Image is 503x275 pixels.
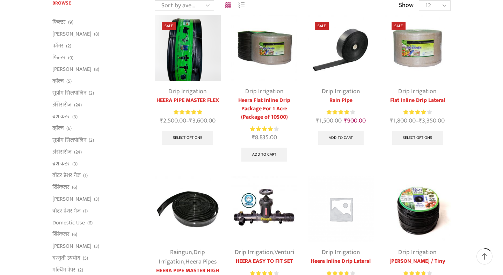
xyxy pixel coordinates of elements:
[398,247,437,258] a: Drip Irrigation
[52,240,92,252] a: [PERSON_NAME]
[419,116,422,126] span: ₹
[252,132,277,143] bdi: 8,835.00
[390,116,416,126] bdi: 1,800.00
[392,131,443,145] a: Select options for “Flat Inline Drip Lateral”
[275,247,294,258] a: Venturi
[78,267,83,274] span: (2)
[174,109,202,116] span: Rated out of 5
[72,113,78,120] span: (3)
[159,247,205,267] a: Drip Irrigation
[155,116,221,126] span: –
[168,86,207,97] a: Drip Irrigation
[185,257,217,267] a: Heera Pipes
[89,90,94,97] span: (2)
[385,257,451,266] a: [PERSON_NAME] / Tiny
[52,75,64,87] a: व्हाॅल्व
[231,15,297,81] img: Flat Inline
[52,40,64,52] a: फॉगर
[308,96,374,105] a: Rain Pipe
[160,116,163,126] span: ₹
[189,116,216,126] bdi: 3,600.00
[322,247,360,258] a: Drip Irrigation
[403,109,432,116] div: Rated 4.00 out of 5
[344,116,347,126] span: ₹
[231,248,297,257] div: ,
[308,15,374,81] img: Heera Rain Pipe
[87,220,93,226] span: (6)
[83,208,88,215] span: (1)
[245,86,284,97] a: Drip Irrigation
[385,15,451,81] img: Flat Inline Drip Lateral
[235,247,273,258] a: Drip Irrigation
[250,125,274,133] span: Rated out of 5
[327,109,350,116] span: Rated out of 5
[52,134,86,146] a: सुप्रीम सिलपोलिन
[231,176,297,242] img: Heera Easy To Fit Set
[52,99,72,111] a: अ‍ॅसेसरीज
[398,86,437,97] a: Drip Irrigation
[52,146,72,158] a: अ‍ॅसेसरीज
[231,257,297,266] a: HEERA EASY TO FIT SET
[344,116,366,126] bdi: 900.00
[385,96,451,105] a: Flat Inline Drip Lateral
[385,116,451,126] span: –
[89,137,94,144] span: (2)
[399,1,414,10] span: Show
[52,158,70,170] a: ब्रश कटर
[52,205,81,217] a: वॉटर प्रेशर गेज
[403,109,426,116] span: Rated out of 5
[327,109,355,116] div: Rated 4.13 out of 5
[316,116,342,126] bdi: 1,500.00
[68,19,73,26] span: (9)
[155,176,221,242] img: Heera Flex Pipe
[52,181,70,193] a: स्प्रिंकलर
[252,132,255,143] span: ₹
[170,247,192,258] a: Raingun
[94,196,99,203] span: (3)
[392,22,406,30] span: Sale
[74,149,82,156] span: (24)
[52,87,86,99] a: सुप्रीम सिलपोलिन
[385,176,451,242] img: Tiny Drip Lateral
[315,22,329,30] span: Sale
[66,125,72,132] span: (6)
[308,176,374,242] img: Placeholder
[52,122,64,134] a: व्हाॅल्व
[318,131,364,145] a: Add to cart: “Rain Pipe”
[52,28,92,40] a: [PERSON_NAME]
[52,217,85,229] a: Domestic Use
[66,78,72,85] span: (5)
[68,54,73,61] span: (9)
[162,22,176,30] span: Sale
[162,131,213,145] a: Select options for “HEERA PIPE MASTER FLEX”
[52,18,66,28] a: फिल्टर
[94,66,99,73] span: (8)
[231,96,297,121] a: Heera Flat Inline Drip Package For 1 Acre (Package of 10500)
[52,229,70,240] a: स्प्रिंकलर
[155,248,221,267] div: , ,
[72,231,77,238] span: (6)
[250,125,278,133] div: Rated 4.21 out of 5
[52,64,92,75] a: [PERSON_NAME]
[52,111,70,122] a: ब्रश कटर
[155,0,214,11] select: Shop order
[83,172,88,179] span: (1)
[52,52,66,64] a: फिल्टर
[189,116,192,126] span: ₹
[419,116,445,126] bdi: 3,350.00
[83,255,88,262] span: (5)
[72,184,77,191] span: (6)
[308,257,374,266] a: Heera Inline Drip Lateral
[52,170,81,181] a: वॉटर प्रेशर गेज
[66,43,71,50] span: (2)
[155,15,221,81] img: Heera Gold Krushi Pipe Black
[316,116,319,126] span: ₹
[174,109,202,116] div: Rated 5.00 out of 5
[52,252,80,264] a: घरगुती उपयोग
[390,116,393,126] span: ₹
[72,161,78,168] span: (3)
[241,148,287,162] a: Add to cart: “Heera Flat Inline Drip Package For 1 Acre (Package of 10500)”
[74,102,82,109] span: (24)
[160,116,186,126] bdi: 2,500.00
[155,96,221,105] a: HEERA PIPE MASTER FLEX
